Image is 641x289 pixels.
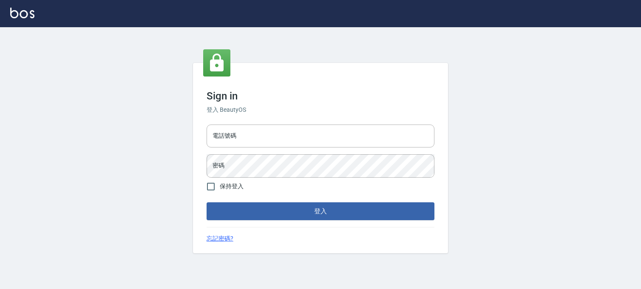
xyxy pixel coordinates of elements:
img: Logo [10,8,34,18]
h3: Sign in [207,90,434,102]
a: 忘記密碼? [207,234,233,243]
h6: 登入 BeautyOS [207,105,434,114]
span: 保持登入 [220,182,244,191]
button: 登入 [207,202,434,220]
